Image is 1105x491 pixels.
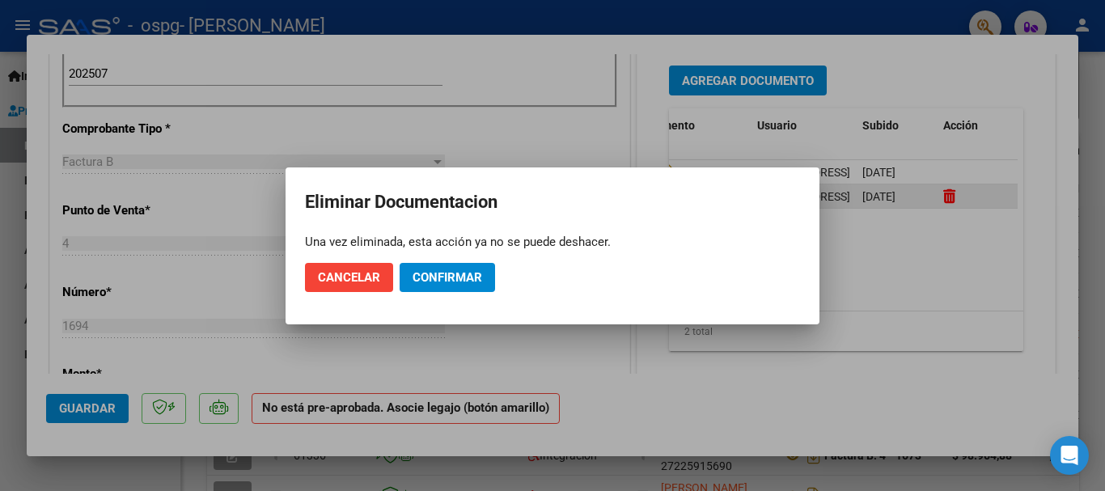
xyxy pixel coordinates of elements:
[305,234,800,250] div: Una vez eliminada, esta acción ya no se puede deshacer.
[318,270,380,285] span: Cancelar
[413,270,482,285] span: Confirmar
[305,187,800,218] h2: Eliminar Documentacion
[305,263,393,292] button: Cancelar
[400,263,495,292] button: Confirmar
[1050,436,1089,475] div: Open Intercom Messenger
